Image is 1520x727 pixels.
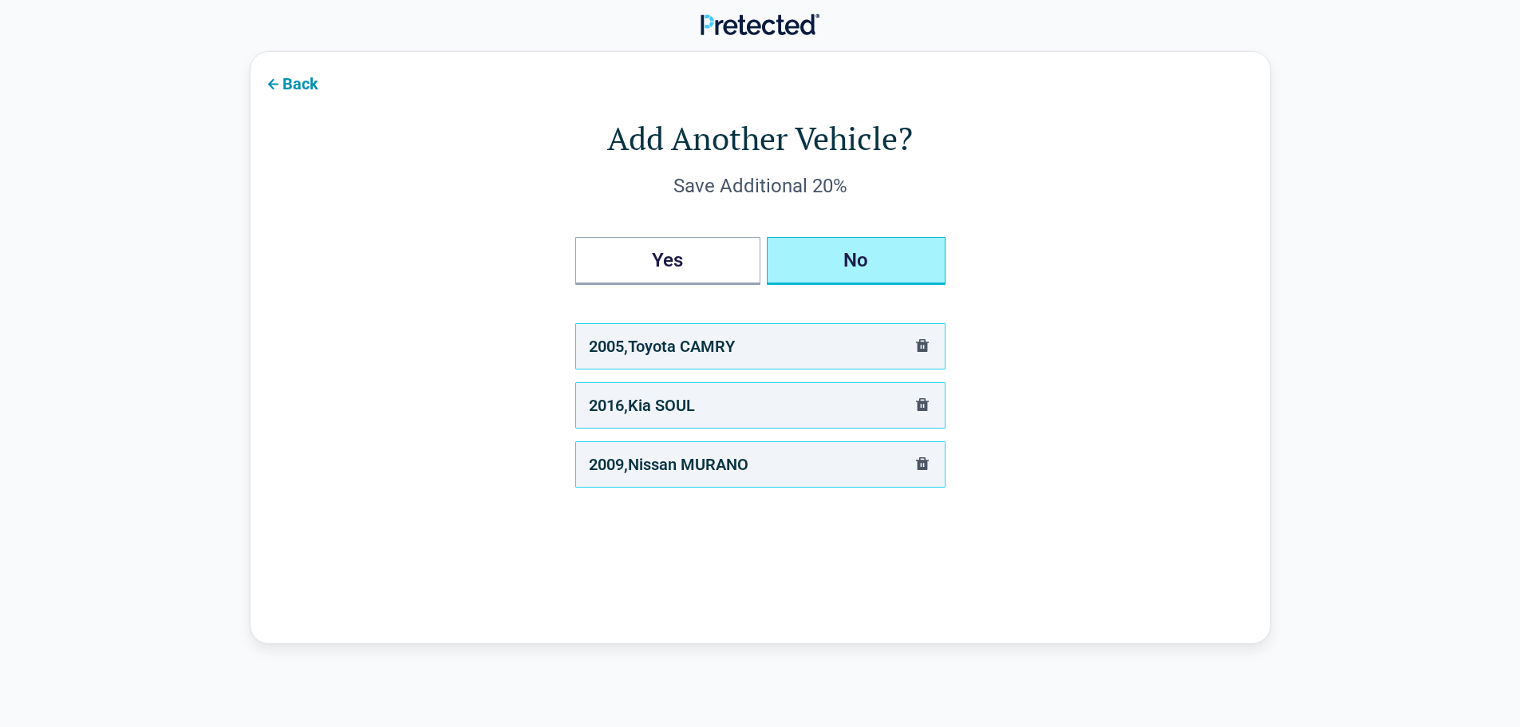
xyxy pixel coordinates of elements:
[589,334,735,359] div: 2005 , Toyota CAMRY
[575,237,760,285] button: Yes
[589,452,748,477] div: 2009 , Nissan MURANO
[251,65,331,101] button: Back
[913,395,932,417] button: delete
[575,237,946,285] div: Add Another Vehicles?
[913,454,932,476] button: delete
[589,393,695,418] div: 2016 , Kia SOUL
[913,336,932,358] button: delete
[314,116,1206,160] h1: Add Another Vehicle?
[767,237,946,285] button: No
[314,173,1206,199] div: Save Additional 20%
